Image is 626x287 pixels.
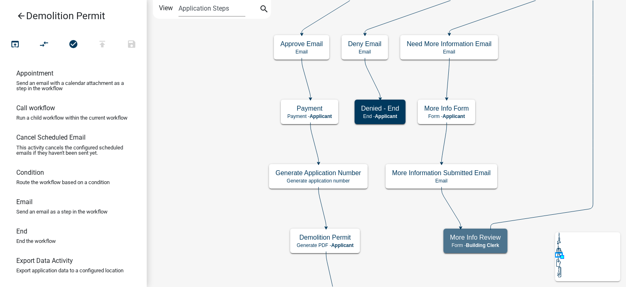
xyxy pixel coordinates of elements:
p: Export application data to a configured location [16,268,123,273]
i: save [127,39,137,51]
h5: More Info Form [424,105,469,112]
h5: Payment [287,105,332,112]
p: Email [407,49,492,55]
h6: Cancel Scheduled Email [16,133,86,141]
h6: Export Data Activity [16,257,73,265]
button: Auto Layout [29,36,59,53]
p: Form - [424,113,469,119]
button: Save [117,36,146,53]
div: Workflow actions [0,36,146,56]
p: Payment - [287,113,332,119]
button: search [258,3,271,16]
i: compare_arrows [40,39,49,51]
i: publish [97,39,107,51]
a: Demolition Permit [7,7,134,25]
h6: End [16,227,27,235]
p: Run a child workflow within the current workflow [16,115,128,120]
p: Form - [450,243,501,248]
span: Applicant [443,113,465,119]
p: Email [392,178,491,184]
p: End the workflow [16,238,56,244]
h5: Approve Email [280,40,323,48]
h5: Generate Application Number [276,169,361,177]
i: search [259,4,269,16]
p: This activity cancels the configured scheduled emails if they haven't been sent yet. [16,145,130,156]
h5: Deny Email [348,40,381,48]
i: open_in_browser [10,39,20,51]
h5: More Info Review [450,234,501,241]
span: Applicant [375,113,397,119]
h5: Denied - End [361,105,399,112]
h5: Need More Information Email [407,40,492,48]
span: Applicant [331,243,354,248]
p: Send an email as a step in the workflow [16,209,108,214]
button: Publish [88,36,117,53]
p: Generate application number [276,178,361,184]
span: Building Clerk [466,243,499,248]
h6: Call workflow [16,104,55,112]
i: check_circle [68,39,78,51]
h5: More Information Submitted Email [392,169,491,177]
p: Send an email with a calendar attachment as a step in the workflow [16,80,130,91]
p: Email [280,49,323,55]
h6: Condition [16,169,44,176]
p: Route the workflow based on a condition [16,180,110,185]
p: Generate PDF - [297,243,353,248]
i: arrow_back [16,11,26,22]
p: Email [348,49,381,55]
span: Applicant [310,113,332,119]
h6: Appointment [16,69,53,77]
h6: Email [16,198,33,206]
p: End - [361,113,399,119]
button: No problems [59,36,88,53]
h5: Demolition Permit [297,234,353,241]
button: Test Workflow [0,36,30,53]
